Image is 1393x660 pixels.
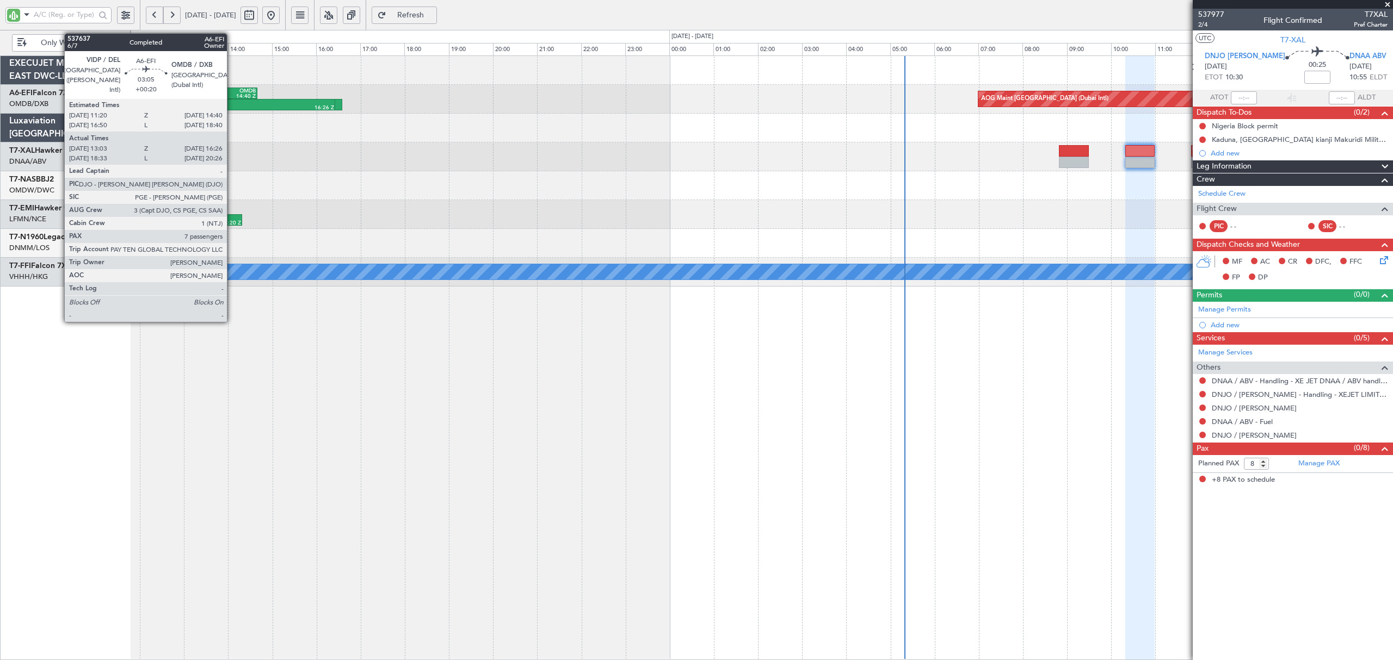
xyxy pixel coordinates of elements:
[1260,257,1270,267] span: AC
[9,204,34,212] span: T7-EMI
[1212,135,1388,144] div: Kaduna, [GEOGRAPHIC_DATA] kianji Makuridi Military Field Approval [DATE]-[DATE]
[1198,347,1253,358] a: Manage Services
[9,262,31,270] span: T7-FFI
[1212,417,1273,426] a: DNAA / ABV - Fuel
[1232,257,1242,267] span: MF
[154,220,242,226] div: 14:20 Z
[1354,442,1370,453] span: (0/8)
[1212,376,1388,385] a: DNAA / ABV - Handling - XE JET DNAA / ABV handling
[140,43,184,56] div: 12:00
[1211,320,1388,329] div: Add new
[1197,362,1221,374] span: Others
[9,89,33,97] span: A6-EFI
[1354,332,1370,344] span: (0/5)
[9,233,84,241] a: T7-N1960Legacy 650
[981,91,1108,107] div: AOG Maint [GEOGRAPHIC_DATA] (Dubai Intl)
[1111,43,1155,56] div: 10:00
[1205,72,1223,83] span: ETOT
[1232,272,1240,283] span: FP
[1339,221,1364,231] div: - -
[134,209,215,214] div: 13:45 Z
[404,43,448,56] div: 18:00
[1288,257,1297,267] span: CR
[260,105,334,110] div: 16:26 Z
[1205,61,1227,72] span: [DATE]
[671,32,713,41] div: [DATE] - [DATE]
[133,32,175,41] div: [DATE] - [DATE]
[802,43,846,56] div: 03:00
[183,94,256,99] div: 14:40 Z
[9,185,54,195] a: OMDW/DWC
[1197,332,1225,345] span: Services
[1198,458,1239,469] label: Planned PAX
[1358,92,1376,103] span: ALDT
[187,105,261,110] div: 13:03 Z
[1197,289,1222,302] span: Permits
[1298,458,1340,469] a: Manage PAX
[978,43,1022,56] div: 07:00
[1212,390,1388,399] a: DNJO / [PERSON_NAME] - Handling - XEJET LIMITED
[1212,475,1275,485] span: +8 PAX to schedule
[1349,61,1372,72] span: [DATE]
[183,88,256,94] div: OMDB
[9,214,46,224] a: LFMN/NCE
[272,43,316,56] div: 15:00
[1349,51,1386,62] span: DNAA ABV
[1280,34,1305,46] span: T7-XAL
[9,233,44,241] span: T7-N1960
[184,43,228,56] div: 13:00
[1197,107,1252,119] span: Dispatch To-Dos
[1022,43,1067,56] div: 08:00
[1212,403,1297,413] a: DNJO / [PERSON_NAME]
[1258,272,1268,283] span: DP
[1197,239,1300,251] span: Dispatch Checks and Weather
[111,94,183,99] div: 11:20 Z
[1198,20,1224,29] span: 2/4
[713,43,757,56] div: 01:00
[1354,107,1370,118] span: (0/2)
[669,43,713,56] div: 00:00
[1231,91,1257,104] input: --:--
[29,39,114,47] span: Only With Activity
[758,43,802,56] div: 02:00
[1354,289,1370,300] span: (0/0)
[228,43,272,56] div: 14:00
[493,43,537,56] div: 20:00
[1195,33,1215,43] button: UTC
[1197,443,1209,455] span: Pax
[12,34,118,52] button: Only With Activity
[9,147,35,154] span: T7-XAL
[9,176,54,183] a: T7-NASBBJ2
[360,43,404,56] div: 17:00
[1370,72,1387,83] span: ELDT
[9,89,69,97] a: A6-EFIFalcon 7X
[9,272,48,282] a: VHHH/HKG
[9,204,87,212] a: T7-EMIHawker 900XP
[1318,220,1336,232] div: SIC
[890,43,934,56] div: 05:00
[1349,72,1367,83] span: 10:55
[1349,257,1362,267] span: FFC
[1315,257,1332,267] span: DFC,
[316,43,360,56] div: 16:00
[1210,92,1228,103] span: ATOT
[1197,203,1237,215] span: Flight Crew
[1155,43,1199,56] div: 11:00
[372,7,437,24] button: Refresh
[1309,60,1326,71] span: 00:25
[846,43,890,56] div: 04:00
[625,43,669,56] div: 23:00
[1263,15,1322,26] div: Flight Confirmed
[1211,148,1388,158] div: Add new
[1198,304,1251,315] a: Manage Permits
[389,11,433,19] span: Refresh
[1198,189,1246,200] a: Schedule Crew
[1205,51,1285,62] span: DNJO [PERSON_NAME]
[9,262,67,270] a: T7-FFIFalcon 7X
[134,203,215,209] div: LMML
[111,88,183,94] div: VIDP
[1198,9,1224,20] span: 537977
[9,157,46,166] a: DNAA/ABV
[1212,121,1278,130] div: Nigeria Block permit
[934,43,978,56] div: 06:00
